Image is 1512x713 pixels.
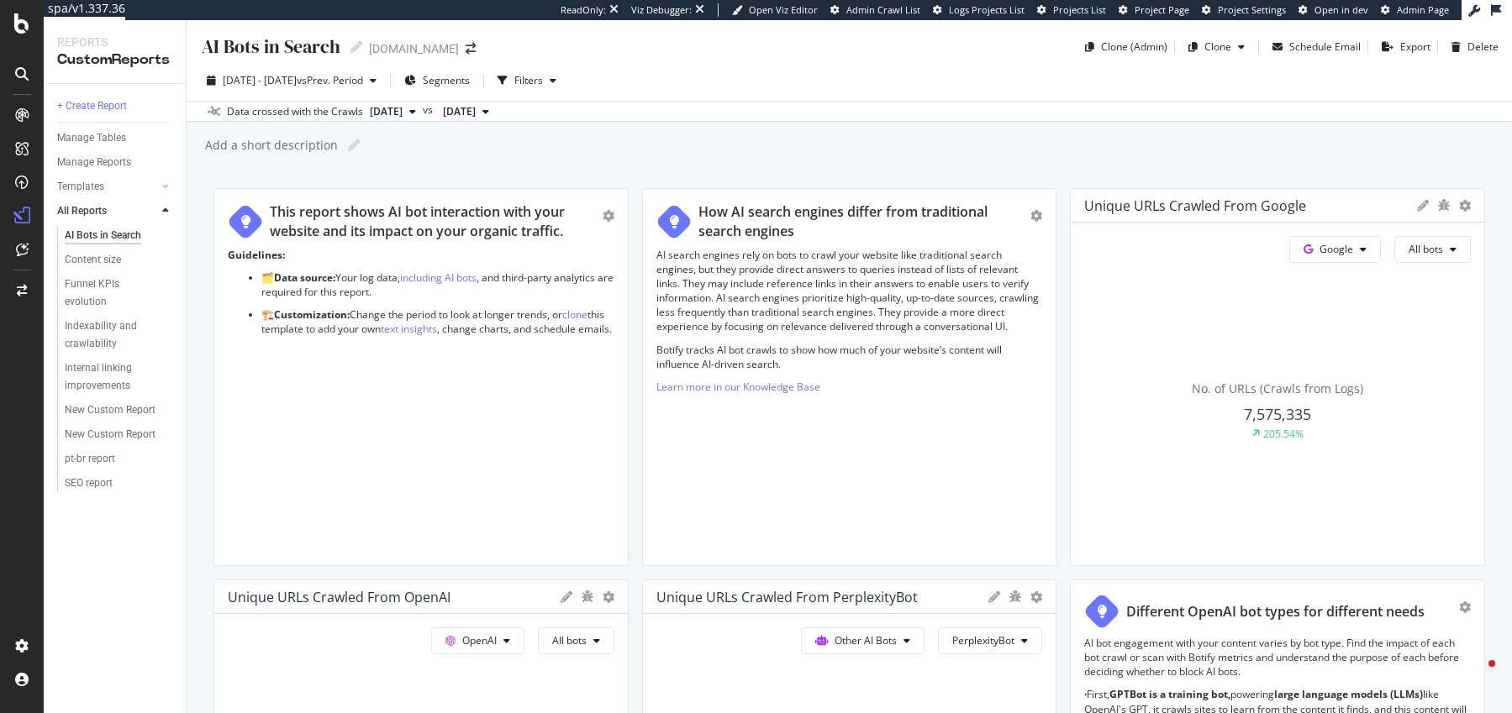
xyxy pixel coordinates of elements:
[1459,601,1471,613] div: gear
[1192,380,1363,396] span: No. of URLs (Crawls from Logs)
[732,3,818,17] a: Open Viz Editor
[65,450,115,468] div: pt-br report
[270,202,603,241] div: This report shows AI bot interaction with your website and its impact on your organic traffic.
[561,3,606,17] div: ReadOnly:
[1409,242,1443,256] span: All bots
[1274,687,1423,701] strong: large language models (LLMs)
[952,633,1014,647] span: PerplexityBot
[1030,210,1042,222] div: gear
[1299,3,1368,17] a: Open in dev
[631,3,692,17] div: Viz Debugger:
[398,67,477,94] button: Segments
[1266,34,1361,60] button: Schedule Email
[1119,3,1189,17] a: Project Page
[466,43,476,55] div: arrow-right-arrow-left
[1202,3,1286,17] a: Project Settings
[656,248,1043,334] p: AI search engines rely on bots to crawl your website like traditional search engines, but they pr...
[200,34,340,60] div: AI Bots in Search
[65,251,174,269] a: Content size
[846,3,920,16] span: Admin Crawl List
[1101,39,1167,54] div: Clone (Admin)
[1244,404,1311,424] span: 7,575,335
[514,73,543,87] div: Filters
[1381,3,1449,17] a: Admin Page
[656,589,918,606] div: Unique URLs Crawled from PerplexityBot
[57,34,172,50] div: Reports
[381,322,437,336] a: text insights
[297,73,363,87] span: vs Prev. Period
[436,102,496,122] button: [DATE]
[1314,3,1368,16] span: Open in dev
[552,633,587,647] span: All bots
[1320,242,1353,256] span: Google
[200,67,383,94] button: [DATE] - [DATE]vsPrev. Period
[1053,3,1106,16] span: Projects List
[1263,427,1304,441] div: 205.54%
[1070,188,1485,566] div: Unique URLs Crawled from GoogleGoogleAll botsNo. of URLs (Crawls from Logs)7,575,335205.54%
[57,154,131,171] div: Manage Reports
[223,73,297,87] span: [DATE] - [DATE]
[423,73,470,87] span: Segments
[1400,39,1430,54] div: Export
[642,188,1057,566] div: How AI search engines differ from traditional search enginesAI search engines rely on bots to cra...
[65,275,158,311] div: Funnel KPIs evolution
[57,178,104,196] div: Templates
[1467,39,1499,54] div: Delete
[1078,34,1167,60] button: Clone (Admin)
[65,474,113,492] div: SEO report
[1289,236,1381,263] button: Google
[1397,3,1449,16] span: Admin Page
[65,426,174,443] a: New Custom Report
[274,307,350,322] strong: Customization:
[1126,602,1425,621] div: Different OpenAI bot types for different needs
[1218,3,1286,16] span: Project Settings
[274,270,335,285] strong: Data source:
[228,589,450,606] div: Unique URLs Crawled from OpenAI
[1084,197,1306,214] div: Unique URLs Crawled from Google
[656,380,820,394] a: Learn more in our Knowledge Base
[57,202,157,220] a: All Reports
[1084,687,1087,701] strong: ·
[65,401,155,419] div: New Custom Report
[835,633,897,647] span: Other AI Bots
[203,137,338,154] div: Add a short description
[933,3,1025,17] a: Logs Projects List
[350,41,362,53] i: Edit report name
[1037,3,1106,17] a: Projects List
[581,590,594,602] div: bug
[261,307,614,336] p: 🏗️ Change the period to look at longer trends, or this template to add your own , change charts, ...
[538,627,614,654] button: All bots
[1204,39,1231,54] div: Clone
[57,97,127,115] div: + Create Report
[1445,34,1499,60] button: Delete
[65,227,174,244] a: AI Bots in Search
[431,627,524,654] button: OpenAI
[443,104,476,119] span: 2024 Aug. 19th
[462,633,497,647] span: OpenAI
[562,307,587,322] a: clone
[65,359,162,395] div: Internal linking improvements
[348,139,360,151] i: Edit report name
[698,202,1031,241] div: How AI search engines differ from traditional search engines
[749,3,818,16] span: Open Viz Editor
[57,129,174,147] a: Manage Tables
[57,178,157,196] a: Templates
[65,474,174,492] a: SEO report
[370,104,403,119] span: 2025 Sep. 8th
[1009,590,1022,602] div: bug
[57,129,126,147] div: Manage Tables
[830,3,920,17] a: Admin Crawl List
[228,248,285,262] strong: Guidelines:
[1084,636,1471,679] p: AI bot engagement with your content varies by bot type. Find the impact of each bot crawl or scan...
[65,251,121,269] div: Content size
[801,627,925,654] button: Other AI Bots
[65,317,161,353] div: Indexability and crawlability
[65,359,174,395] a: Internal linking improvements
[213,188,629,566] div: This report shows AI bot interaction with your website and its impact on your organic traffic.Gui...
[65,275,174,311] a: Funnel KPIs evolution
[261,270,614,299] p: 🗂️ Your log data, , and third-party analytics are required for this report.
[949,3,1025,16] span: Logs Projects List
[369,40,459,57] div: [DOMAIN_NAME]
[423,102,436,118] span: vs
[1455,656,1495,696] iframe: Intercom live chat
